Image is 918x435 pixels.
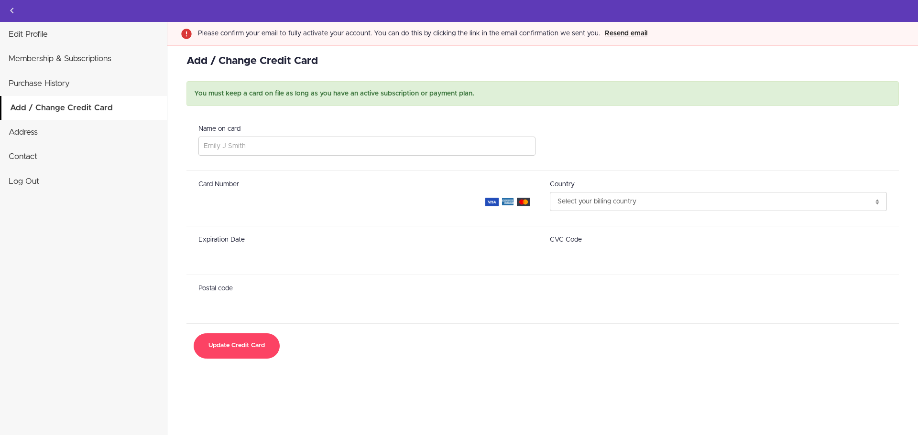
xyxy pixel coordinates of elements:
label: Postal code [198,283,233,294]
button: Resend email [602,28,650,39]
h2: Add / Change Credit Card [186,55,899,67]
img: visa-8f9efe7553852c98209ef41061ef9f73467e2e213fe940e07ae9ab43f636d283.svg [485,198,499,206]
iframe: Secure payment input frame [550,247,887,266]
button: Update Credit Card [194,333,280,359]
label: CVC Code [550,234,582,245]
svg: Back to courses [6,5,18,16]
span: You must keep a card on file as long as you have an active subscription or payment plan. [194,90,474,97]
iframe: Secure payment input frame [198,192,535,211]
a: Add / Change Credit Card [1,96,167,120]
img: mastercard-2369162d32348b52e509e9711f30e7c7ace4ae32a446ca26c283facf08c36021.svg [517,198,530,206]
img: american_express-c3395370155f68783beadd8f5a4104504a5a0a93e935d113b10003b1a47bc3eb.svg [501,196,515,208]
label: Card Number [198,179,239,190]
label: Name on card [198,124,240,134]
iframe: Secure payment input frame [198,296,535,315]
label: Expiration Date [198,234,245,245]
div: Please confirm your email to fully activate your account. You can do this by clicking the link in... [198,29,600,39]
input: Emily J Smith [198,137,535,156]
label: Country [550,179,575,190]
iframe: Secure payment input frame [198,247,535,266]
